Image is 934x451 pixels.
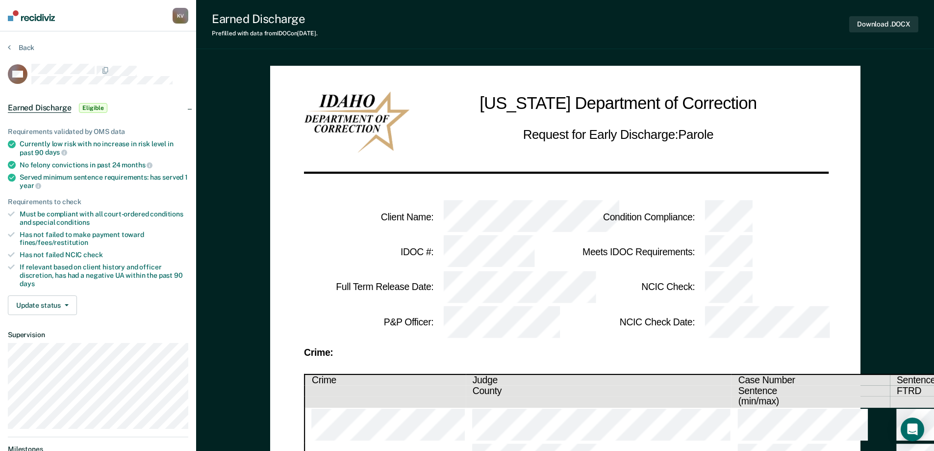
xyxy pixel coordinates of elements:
[20,263,188,288] div: If relevant based on client history and officer discretion, has had a negative UA within the past 90
[173,8,188,24] div: K V
[465,386,731,397] th: County
[8,128,188,136] div: Requirements validated by OMS data
[173,8,188,24] button: KV
[8,198,188,206] div: Requirements to check
[849,16,918,32] button: Download .DOCX
[731,397,889,407] th: (min/max)
[122,161,152,169] span: months
[83,251,102,259] span: check
[565,270,696,305] td: NCIC Check :
[79,103,107,113] span: Eligible
[901,418,924,441] div: Open Intercom Messenger
[20,251,188,259] div: Has not failed NCIC
[565,199,696,235] td: Condition Compliance :
[565,235,696,270] td: Meets IDOC Requirements :
[20,231,188,247] div: Has not failed to make payment toward
[304,91,410,153] img: IDOC Logo
[20,160,188,169] div: No felony convictions in past 24
[20,173,188,190] div: Served minimum sentence requirements: has served 1
[20,182,41,189] span: year
[212,30,318,37] div: Prefilled with data from IDOC on [DATE] .
[304,375,466,386] th: Crime
[212,12,318,26] div: Earned Discharge
[731,386,889,397] th: Sentence
[731,375,889,386] th: Case Number
[8,295,77,315] button: Update status
[304,270,434,305] td: Full Term Release Date :
[20,210,188,227] div: Must be compliant with all court-ordered conditions and special
[20,140,188,157] div: Currently low risk with no increase in risk level in past 90
[480,91,757,117] h1: [US_STATE] Department of Correction
[8,103,71,113] span: Earned Discharge
[465,375,731,386] th: Judge
[304,349,827,357] div: Crime:
[56,218,90,226] span: conditions
[20,239,88,246] span: fines/fees/restitution
[20,280,34,288] span: days
[8,331,188,339] dt: Supervision
[8,10,55,21] img: Recidiviz
[523,125,713,144] h2: Request for Early Discharge: Parole
[304,235,434,270] td: IDOC # :
[45,148,67,156] span: days
[565,305,696,340] td: NCIC Check Date :
[304,305,434,340] td: P&P Officer :
[304,199,434,235] td: Client Name :
[8,43,34,52] button: Back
